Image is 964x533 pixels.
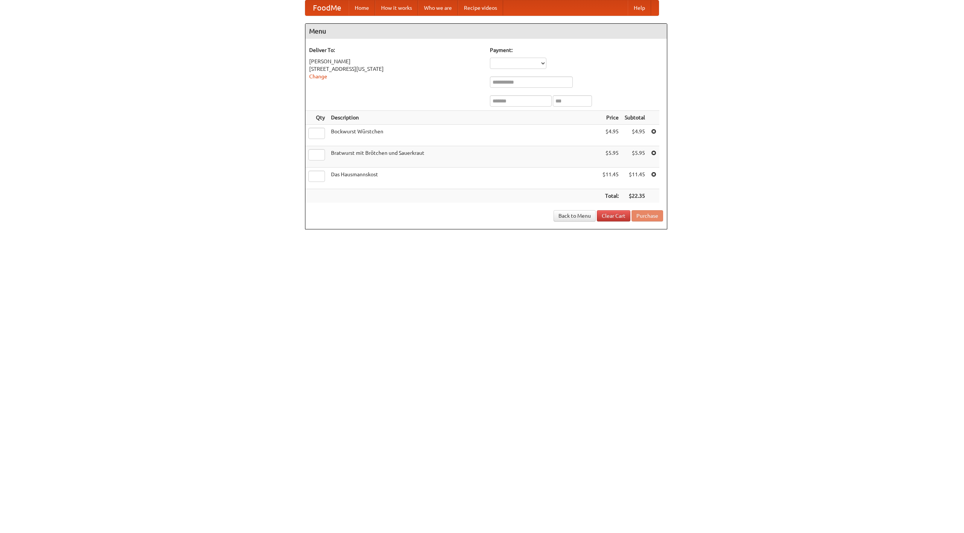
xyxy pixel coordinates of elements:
[622,111,648,125] th: Subtotal
[490,46,663,54] h5: Payment:
[305,24,667,39] h4: Menu
[309,46,482,54] h5: Deliver To:
[599,168,622,189] td: $11.45
[631,210,663,221] button: Purchase
[622,189,648,203] th: $22.35
[309,58,482,65] div: [PERSON_NAME]
[599,146,622,168] td: $5.95
[328,125,599,146] td: Bockwurst Würstchen
[628,0,651,15] a: Help
[622,146,648,168] td: $5.95
[309,65,482,73] div: [STREET_ADDRESS][US_STATE]
[305,111,328,125] th: Qty
[309,73,327,79] a: Change
[328,111,599,125] th: Description
[418,0,458,15] a: Who we are
[349,0,375,15] a: Home
[554,210,596,221] a: Back to Menu
[599,111,622,125] th: Price
[305,0,349,15] a: FoodMe
[375,0,418,15] a: How it works
[458,0,503,15] a: Recipe videos
[599,189,622,203] th: Total:
[599,125,622,146] td: $4.95
[622,168,648,189] td: $11.45
[328,146,599,168] td: Bratwurst mit Brötchen und Sauerkraut
[328,168,599,189] td: Das Hausmannskost
[597,210,630,221] a: Clear Cart
[622,125,648,146] td: $4.95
